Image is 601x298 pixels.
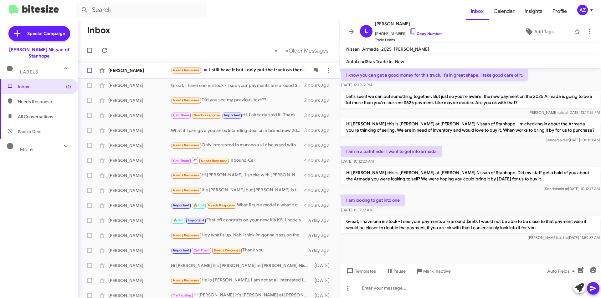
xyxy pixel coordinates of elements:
span: Needs Response [173,143,200,147]
span: Mark Inactive [423,265,451,277]
div: [PERSON_NAME] [108,97,171,104]
span: Needs Response [18,98,71,105]
span: 2025 [381,46,392,52]
div: Hi [PERSON_NAME] it's [PERSON_NAME] at [PERSON_NAME] Nissan of Stanhope. It's the end of the mont... [171,262,311,269]
p: Hi [PERSON_NAME] this is [PERSON_NAME] at [PERSON_NAME] Nissan of Stanhope. I'm checking in about... [341,118,600,136]
span: [PERSON_NAME] [DATE] 11:59:37 AM [528,235,600,240]
span: Needs Response [214,248,240,252]
div: [PERSON_NAME] [108,187,171,194]
div: [PERSON_NAME] [108,82,171,88]
span: Nissan [346,46,360,52]
div: Did you see my previous text?? [171,97,304,104]
span: Templates [345,265,376,277]
span: L [365,26,368,36]
div: Great, I have one in stock - I see your payments are around $650, I would not be able to be close... [171,82,304,88]
div: [PERSON_NAME] [108,202,171,209]
span: « [275,47,278,54]
div: [PERSON_NAME] [108,127,171,134]
span: Call Them [173,159,189,163]
span: Auto Fields [547,265,577,277]
span: Special Campaign [27,30,65,37]
span: Important [173,248,189,252]
span: Older Messages [289,47,328,54]
span: Needs Response [173,278,200,282]
span: Needs Response [173,98,200,102]
span: Important [224,113,240,117]
span: Needs Response [173,188,200,192]
span: Add Tags [534,26,554,37]
div: [PERSON_NAME] [108,112,171,119]
a: Calendar [489,2,520,20]
a: Insights [520,2,547,20]
div: 4 hours ago [304,202,335,209]
div: a day ago [308,217,335,224]
span: Needs Response [173,68,200,72]
div: 3 hours ago [304,127,335,134]
span: [DATE] 11:37:22 AM [341,208,372,212]
button: Mark Inactive [411,265,456,277]
span: (1) [66,83,71,90]
span: Needs Response [193,113,220,117]
span: [DATE] 10:12:20 AM [341,159,374,164]
span: Save a Deal [18,129,41,135]
span: [PERSON_NAME] [394,46,429,52]
p: Hi [PERSON_NAME] this is [PERSON_NAME] at [PERSON_NAME] Nissan of Stanhope. Did my staff get a ho... [341,167,600,184]
div: [DATE] [311,277,335,284]
input: Search [76,3,207,18]
span: Sender [DATE] 10:12:17 AM [545,186,600,191]
div: a day ago [308,247,335,254]
div: Hello [PERSON_NAME]. I am not at all interested in selling my Rogue Sport. I made my final paymen... [171,277,311,284]
div: [PERSON_NAME] [108,142,171,149]
span: Needs Response [201,159,228,163]
div: I still have it but I only put the truck on there to see the range I could get for it [171,67,310,74]
span: AutoLeadStar/Trade In [346,59,393,64]
span: Call Them [173,113,189,117]
span: said at [557,186,568,191]
div: 4 hours ago [304,187,335,194]
div: 3 hours ago [304,112,335,119]
span: All Conversations [18,114,53,120]
div: Hi, I already sold it. Thank you for reaching out 🙏🏽 [171,112,304,119]
button: Templates [340,265,381,277]
span: Call Them [193,248,210,252]
div: [PERSON_NAME] [108,67,171,73]
span: » [285,47,289,54]
h1: Inbox [87,25,110,35]
span: Important [173,203,189,207]
div: [DATE] [311,262,335,269]
div: Thank you [171,247,308,254]
a: Special Campaign [8,26,70,41]
span: More [20,147,33,152]
span: Armada [362,46,379,52]
div: [PERSON_NAME] [108,217,171,224]
button: AZ [572,5,594,15]
span: Try Pausing [173,293,191,297]
span: said at [557,235,568,240]
div: [PERSON_NAME] [108,277,171,284]
a: Profile [547,2,572,20]
div: Hey what's up. Nah i think im gonna pass on the kicks [171,232,308,239]
span: [DATE] 12:12:12 PM [341,83,372,87]
p: Let's see if we can put something together. But just so you're aware, the new payment on the 2025... [341,91,600,108]
div: [PERSON_NAME] [108,262,171,269]
span: 🔥 Hot [173,218,184,222]
span: Needs Response [173,173,200,177]
nav: Page navigation example [271,44,332,57]
a: Inbox [466,2,489,20]
button: Next [281,44,332,57]
button: Pause [381,265,411,277]
span: [PERSON_NAME] [DATE] 12:17:25 PM [528,110,600,115]
span: said at [558,138,569,142]
div: What Rouge model n what down, [171,202,304,209]
p: Great, I have one in stock - I see your payments are around $650, I would not be able to be close... [341,216,600,233]
div: First off congrats on your new Kia K5. I hope you're enjoying it. What kind of deal do we need to... [171,217,308,224]
span: said at [557,110,568,115]
span: Sender [DATE] 10:11:11 AM [546,138,600,142]
span: Important [188,218,204,222]
a: Copy Number [409,31,442,36]
span: [PERSON_NAME] [375,20,442,28]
